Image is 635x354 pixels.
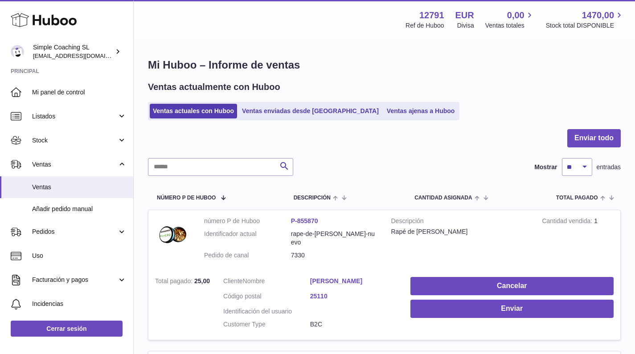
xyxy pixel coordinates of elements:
a: 25110 [310,292,397,301]
span: Incidencias [32,300,127,308]
span: 0,00 [507,9,524,21]
span: Total pagado [556,195,598,201]
label: Mostrar [534,163,557,171]
dt: Customer Type [223,320,310,329]
dt: Pedido de canal [204,251,291,260]
dt: Identificación del usuario [223,307,310,316]
span: Stock total DISPONIBLE [546,21,624,30]
span: Descripción [294,195,331,201]
span: Cliente [223,277,243,285]
td: 1 [535,210,620,271]
button: Enviar todo [567,129,621,147]
dt: Identificador actual [204,230,291,247]
span: Stock [32,136,117,145]
strong: Cantidad vendida [542,217,594,227]
a: Ventas enviadas desde [GEOGRAPHIC_DATA] [239,104,382,118]
a: Ventas ajenas a Huboo [384,104,458,118]
dd: 7330 [291,251,378,260]
span: 25,00 [194,277,210,285]
a: 0,00 Ventas totales [485,9,535,30]
span: entradas [597,163,621,171]
dt: Código postal [223,292,310,303]
a: 1470,00 Stock total DISPONIBLE [546,9,624,30]
button: Cancelar [410,277,614,295]
span: número P de Huboo [157,195,216,201]
dt: número P de Huboo [204,217,291,225]
h1: Mi Huboo – Informe de ventas [148,58,621,72]
strong: Descripción [391,217,529,228]
a: Ventas actuales con Huboo [150,104,237,118]
strong: EUR [455,9,474,21]
img: IMG_1961.png [155,217,191,252]
dt: Nombre [223,277,310,288]
h2: Ventas actualmente con Huboo [148,81,280,93]
span: Mi panel de control [32,88,127,97]
span: Listados [32,112,117,121]
span: Ventas [32,183,127,191]
strong: Total pagado [155,277,194,287]
span: Ventas [32,160,117,169]
span: Ventas totales [485,21,535,30]
dd: B2C [310,320,397,329]
button: Enviar [410,300,614,318]
div: Ref de Huboo [406,21,444,30]
dd: rape-de-[PERSON_NAME]-nuevo [291,230,378,247]
span: Uso [32,252,127,260]
a: P-855870 [291,217,318,224]
span: Añadir pedido manual [32,205,127,213]
div: Rapé de [PERSON_NAME] [391,228,529,236]
span: Facturación y pagos [32,276,117,284]
span: Cantidad ASIGNADA [414,195,472,201]
div: Simple Coaching SL [33,43,113,60]
span: 1470,00 [582,9,614,21]
a: Cerrar sesión [11,321,123,337]
a: [PERSON_NAME] [310,277,397,285]
span: Pedidos [32,228,117,236]
strong: 12791 [419,9,444,21]
div: Divisa [457,21,474,30]
img: info@simplecoaching.es [11,45,24,58]
span: [EMAIL_ADDRESS][DOMAIN_NAME] [33,52,131,59]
